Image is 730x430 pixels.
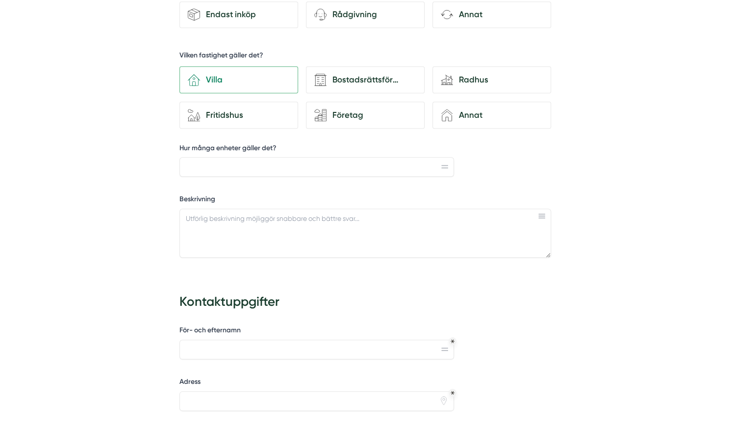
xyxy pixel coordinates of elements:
[179,51,263,63] h5: Vilken fastighet gäller det?
[179,377,454,389] label: Adress
[179,194,551,207] label: Beskrivning
[179,143,454,156] label: Hur många enheter gäller det?
[451,391,454,395] div: Obligatoriskt
[179,325,454,338] label: För- och efternamn
[451,339,454,343] div: Obligatoriskt
[179,289,551,317] h3: Kontaktuppgifter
